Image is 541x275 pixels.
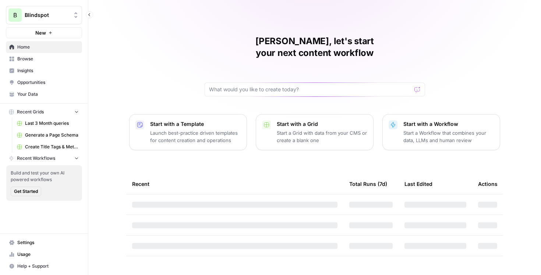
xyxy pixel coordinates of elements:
button: New [6,27,82,38]
p: Launch best-practice driven templates for content creation and operations [150,129,241,144]
span: Usage [17,251,79,258]
span: Generate a Page Schema [25,132,79,138]
a: Opportunities [6,77,82,88]
span: Home [17,44,79,50]
a: Home [6,41,82,53]
span: Settings [17,239,79,246]
button: Start with a TemplateLaunch best-practice driven templates for content creation and operations [129,114,247,150]
a: Usage [6,248,82,260]
p: Start a Grid with data from your CMS or create a blank one [277,129,367,144]
button: Start with a GridStart a Grid with data from your CMS or create a blank one [256,114,374,150]
div: Actions [478,174,498,194]
span: Build and test your own AI powered workflows [11,170,78,183]
a: Generate a Page Schema [14,129,82,141]
p: Start a Workflow that combines your data, LLMs and human review [403,129,494,144]
span: Insights [17,67,79,74]
input: What would you like to create today? [209,86,411,93]
span: Opportunities [17,79,79,86]
p: Start with a Grid [277,120,367,128]
span: Recent Workflows [17,155,55,162]
div: Last Edited [404,174,432,194]
span: Last 3 Month queries [25,120,79,127]
button: Start with a WorkflowStart a Workflow that combines your data, LLMs and human review [382,114,500,150]
p: Start with a Workflow [403,120,494,128]
a: Last 3 Month queries [14,117,82,129]
span: New [35,29,46,36]
span: Help + Support [17,263,79,269]
span: Recent Grids [17,109,44,115]
span: Create Title Tags & Meta Descriptions for Page [25,144,79,150]
button: Recent Grids [6,106,82,117]
a: Insights [6,65,82,77]
button: Help + Support [6,260,82,272]
button: Recent Workflows [6,153,82,164]
div: Total Runs (7d) [349,174,387,194]
div: Recent [132,174,337,194]
button: Workspace: Blindspot [6,6,82,24]
a: Settings [6,237,82,248]
span: B [13,11,17,20]
button: Get Started [11,187,41,196]
span: Your Data [17,91,79,98]
span: Blindspot [25,11,69,19]
span: Browse [17,56,79,62]
a: Your Data [6,88,82,100]
h1: [PERSON_NAME], let's start your next content workflow [204,35,425,59]
a: Browse [6,53,82,65]
span: Get Started [14,188,38,195]
a: Create Title Tags & Meta Descriptions for Page [14,141,82,153]
p: Start with a Template [150,120,241,128]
